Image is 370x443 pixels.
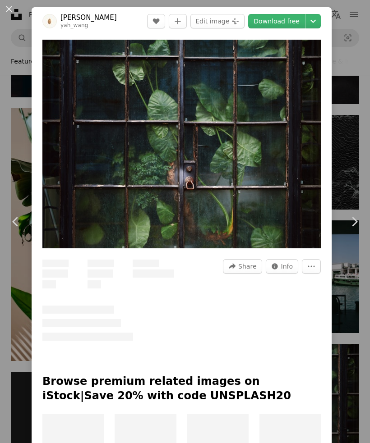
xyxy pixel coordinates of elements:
button: Edit image [190,14,245,28]
a: [PERSON_NAME] [60,13,117,22]
a: Download free [248,14,305,28]
span: ––– –– –– [88,260,114,267]
button: Choose download size [305,14,321,28]
button: Zoom in on this image [42,40,321,248]
button: Like [147,14,165,28]
span: ––– –– –– [42,260,69,267]
a: Next [338,178,370,265]
a: yah_wang [60,22,88,28]
span: ––– –––– –––– [88,269,113,288]
p: Browse premium related images on iStock | Save 20% with code UNSPLASH20 [42,374,321,403]
button: Add to Collection [169,14,187,28]
img: Go to Zhiqiang Wang's profile [42,14,57,28]
button: Share this image [223,259,262,274]
span: ––– ––– –––– –––– ––– ––– [42,319,121,327]
button: Stats about this image [266,259,299,274]
span: Share [238,260,256,273]
span: – –––– –––– ––– ––– –––– –––– [42,333,133,341]
span: ––– –––– –––– [133,269,174,278]
button: More Actions [302,259,321,274]
span: ––– –– –– [133,260,159,267]
span: Info [281,260,293,273]
span: ––– –––– –––– [42,269,68,288]
span: ––– – ––– – – –– – ––––. [42,306,114,314]
img: Lush green plants seen through a weathered glass door. [42,40,321,248]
